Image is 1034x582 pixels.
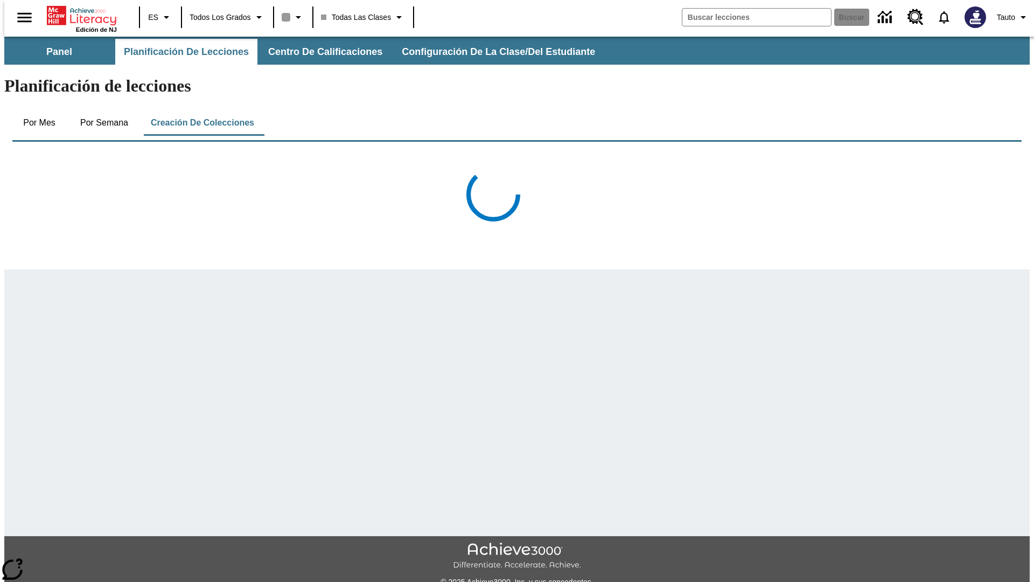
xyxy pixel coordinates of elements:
[321,12,392,23] span: Todas las clases
[148,12,158,23] span: ES
[4,37,1030,65] div: Subbarra de navegación
[317,8,410,27] button: Clase: Todas las clases, Selecciona una clase
[190,12,251,23] span: Todos los grados
[958,3,993,31] button: Escoja un nuevo avatar
[997,12,1015,23] span: Tauto
[47,4,117,33] div: Portada
[12,110,66,136] button: Por mes
[993,8,1034,27] button: Perfil/Configuración
[185,8,270,27] button: Grado: Todos los grados, Elige un grado
[9,2,40,33] button: Abrir el menú lateral
[260,39,391,65] button: Centro de calificaciones
[901,3,930,32] a: Centro de recursos, Se abrirá en una pestaña nueva.
[4,39,605,65] div: Subbarra de navegación
[72,110,137,136] button: Por semana
[871,3,901,32] a: Centro de información
[47,5,117,26] a: Portada
[453,543,581,570] img: Achieve3000 Differentiate Accelerate Achieve
[142,110,263,136] button: Creación de colecciones
[965,6,986,28] img: Avatar
[115,39,257,65] button: Planificación de lecciones
[930,3,958,31] a: Notificaciones
[682,9,831,26] input: Buscar campo
[5,39,113,65] button: Panel
[143,8,178,27] button: Lenguaje: ES, Selecciona un idioma
[76,26,117,33] span: Edición de NJ
[4,76,1030,96] h1: Planificación de lecciones
[393,39,604,65] button: Configuración de la clase/del estudiante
